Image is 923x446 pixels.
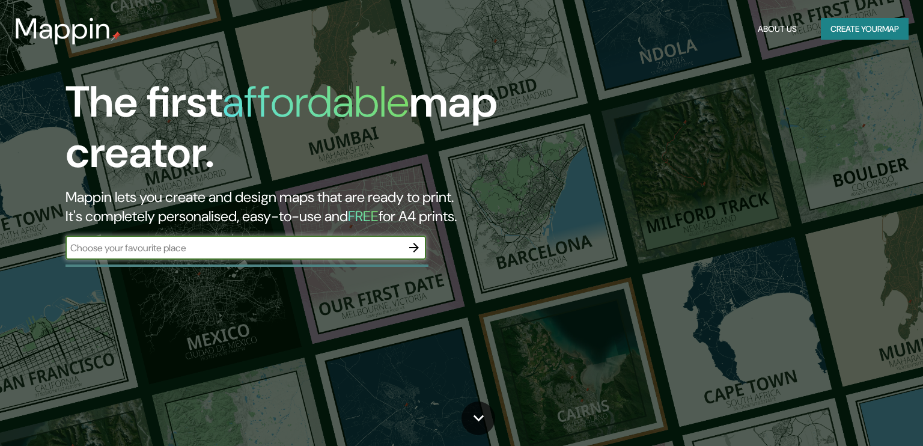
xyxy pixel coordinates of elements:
input: Choose your favourite place [65,241,402,255]
h3: Mappin [14,12,111,46]
button: Create yourmap [821,18,909,40]
button: About Us [753,18,802,40]
h1: The first map creator. [65,77,527,188]
h5: FREE [348,207,379,225]
h2: Mappin lets you create and design maps that are ready to print. It's completely personalised, eas... [65,188,527,226]
h1: affordable [222,74,409,130]
img: mappin-pin [111,31,121,41]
